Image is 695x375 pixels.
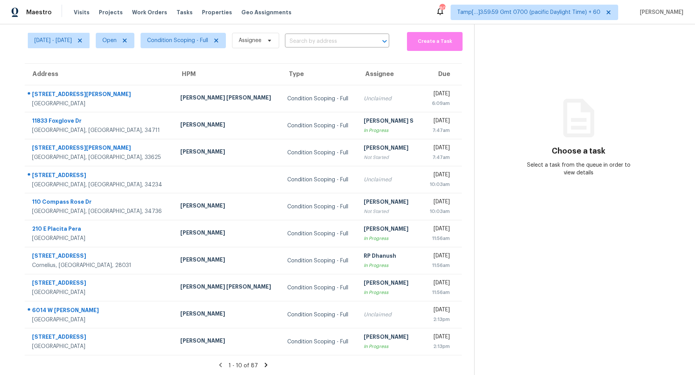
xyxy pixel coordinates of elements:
[176,10,193,15] span: Tasks
[428,333,450,343] div: [DATE]
[364,154,416,161] div: Not Started
[239,37,261,44] span: Assignee
[422,64,462,85] th: Due
[180,121,275,130] div: [PERSON_NAME]
[428,144,450,154] div: [DATE]
[428,235,450,242] div: 11:56am
[287,284,351,292] div: Condition Scoping - Full
[132,8,167,16] span: Work Orders
[32,208,168,215] div: [GEOGRAPHIC_DATA], [GEOGRAPHIC_DATA], 34736
[364,235,416,242] div: In Progress
[180,337,275,346] div: [PERSON_NAME]
[34,37,72,44] span: [DATE] - [DATE]
[287,311,351,319] div: Condition Scoping - Full
[32,316,168,324] div: [GEOGRAPHIC_DATA]
[32,127,168,134] div: [GEOGRAPHIC_DATA], [GEOGRAPHIC_DATA], 34711
[637,8,683,16] span: [PERSON_NAME]
[364,343,416,350] div: In Progress
[32,100,168,108] div: [GEOGRAPHIC_DATA]
[428,252,450,262] div: [DATE]
[428,127,450,134] div: 7:47am
[428,90,450,100] div: [DATE]
[32,262,168,269] div: Cornelius, [GEOGRAPHIC_DATA], 28031
[32,225,168,235] div: 210 E Placita Pera
[229,363,258,368] span: 1 - 10 of 87
[364,127,416,134] div: In Progress
[180,256,275,265] div: [PERSON_NAME]
[364,95,416,103] div: Unclaimed
[281,64,358,85] th: Type
[428,262,450,269] div: 11:56am
[428,117,450,127] div: [DATE]
[364,176,416,184] div: Unclaimed
[32,252,168,262] div: [STREET_ADDRESS]
[180,310,275,319] div: [PERSON_NAME]
[180,283,275,292] div: [PERSON_NAME] [PERSON_NAME]
[364,208,416,215] div: Not Started
[364,279,416,289] div: [PERSON_NAME]
[364,225,416,235] div: [PERSON_NAME]
[180,94,275,103] div: [PERSON_NAME] [PERSON_NAME]
[241,8,292,16] span: Geo Assignments
[32,289,168,296] div: [GEOGRAPHIC_DATA]
[364,252,416,262] div: RP Dhanush
[457,8,600,16] span: Tamp[…]3:59:59 Gmt 0700 (pacific Daylight Time) + 60
[428,289,450,296] div: 11:56am
[287,176,351,184] div: Condition Scoping - Full
[180,202,275,211] div: [PERSON_NAME]
[287,122,351,130] div: Condition Scoping - Full
[364,289,416,296] div: In Progress
[32,235,168,242] div: [GEOGRAPHIC_DATA]
[428,154,450,161] div: 7:47am
[74,8,90,16] span: Visits
[32,90,168,100] div: [STREET_ADDRESS][PERSON_NAME]
[428,100,450,107] div: 6:09am
[174,64,281,85] th: HPM
[364,117,416,127] div: [PERSON_NAME] S
[287,149,351,157] div: Condition Scoping - Full
[428,343,450,350] div: 2:13pm
[428,279,450,289] div: [DATE]
[32,181,168,189] div: [GEOGRAPHIC_DATA], [GEOGRAPHIC_DATA], 34234
[202,8,232,16] span: Properties
[32,198,168,208] div: 110 Compass Rose Dr
[527,161,631,177] div: Select a task from the queue in order to view details
[287,257,351,265] div: Condition Scoping - Full
[32,279,168,289] div: [STREET_ADDRESS]
[26,8,52,16] span: Maestro
[287,338,351,346] div: Condition Scoping - Full
[32,144,168,154] div: [STREET_ADDRESS][PERSON_NAME]
[364,262,416,269] div: In Progress
[147,37,208,44] span: Condition Scoping - Full
[180,229,275,238] div: [PERSON_NAME]
[439,5,445,12] div: 803
[32,343,168,350] div: [GEOGRAPHIC_DATA]
[285,35,368,47] input: Search by address
[32,306,168,316] div: 6014 W [PERSON_NAME]
[99,8,123,16] span: Projects
[364,198,416,208] div: [PERSON_NAME]
[428,171,450,181] div: [DATE]
[25,64,174,85] th: Address
[428,225,450,235] div: [DATE]
[428,181,450,188] div: 10:03am
[364,144,416,154] div: [PERSON_NAME]
[379,36,390,47] button: Open
[407,32,463,51] button: Create a Task
[428,198,450,208] div: [DATE]
[358,64,422,85] th: Assignee
[32,154,168,161] div: [GEOGRAPHIC_DATA], [GEOGRAPHIC_DATA], 33625
[428,306,450,316] div: [DATE]
[428,208,450,215] div: 10:03am
[32,171,168,181] div: [STREET_ADDRESS]
[364,311,416,319] div: Unclaimed
[287,203,351,211] div: Condition Scoping - Full
[364,333,416,343] div: [PERSON_NAME]
[180,148,275,157] div: [PERSON_NAME]
[287,95,351,103] div: Condition Scoping - Full
[32,117,168,127] div: 11833 Foxglove Dr
[32,333,168,343] div: [STREET_ADDRESS]
[287,230,351,238] div: Condition Scoping - Full
[552,147,605,155] h3: Choose a task
[102,37,117,44] span: Open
